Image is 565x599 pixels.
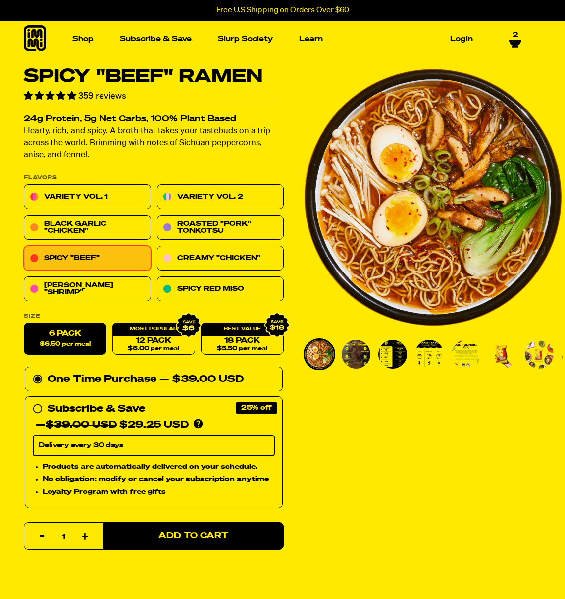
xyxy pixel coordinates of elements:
img: Spicy "Beef" Ramen [305,340,334,369]
a: Slurp Society [214,31,277,47]
li: Go to slide 4 [413,338,445,370]
a: Shop [68,31,98,47]
span: Add to Cart [158,532,228,541]
span: $6.00 per meal [128,346,179,352]
a: Login [446,31,477,47]
a: Creamy "Chicken" [157,246,284,271]
span: 2 [513,30,518,39]
span: $6.50 per meal [40,341,91,348]
img: Spicy "Beef" Ramen [378,340,407,369]
li: 1 of 8 [304,67,563,327]
a: Subscribe & Save [116,31,196,47]
a: Spicy Red Miso [157,277,284,302]
a: Learn [295,31,327,47]
p: Flavors [24,175,284,181]
h1: Spicy "Beef" Ramen [24,67,284,86]
a: Variety Vol. 1 [24,185,151,210]
a: 18 Pack$5.50 per meal [201,323,284,355]
p: Hearty, rich, and spicy. A broth that takes your tastebuds on a trip across the world. Brimming w... [24,126,284,162]
a: 12 Pack$6.00 per meal [112,323,195,355]
img: Spicy "Beef" Ramen [525,340,554,369]
a: Variety Vol. 2 [157,185,284,210]
p: Free U.S Shipping on Orders Over $60 [216,6,349,15]
img: Spicy "Beef" Ramen [415,340,444,369]
a: Black Garlic "Chicken" [24,216,151,240]
img: Spicy "Beef" Ramen [452,340,480,369]
li: Go to slide 7 [523,338,555,370]
a: [PERSON_NAME] "Shrimp" [24,277,151,302]
div: Subscribe & Save [48,401,145,417]
del: $39.00 USD [46,420,117,430]
label: Size [24,314,284,319]
li: Products are automatically delivered on your schedule. [43,461,275,472]
img: Spicy "Beef" Ramen [342,340,370,369]
a: Spicy "Beef" [24,246,151,271]
li: Go to slide 3 [377,338,409,370]
div: PDP main carousel [304,67,563,327]
img: Spicy "Beef" Ramen [488,340,517,369]
div: — $29.25 USD [36,417,189,433]
li: Go to slide 6 [487,338,518,370]
a: Roasted "Pork" Tonkotsu [157,216,284,240]
span: 359 reviews [78,92,126,101]
nav: Main navigation [68,21,477,57]
li: Go to slide 2 [340,338,372,370]
div: One Time Purchase [33,372,275,387]
li: Go to slide 1 [304,338,335,370]
span: $5.50 per meal [217,346,267,352]
a: 2 [509,30,521,47]
select: Subscribe & Save —$39.00 USD$29.25 USD Products are automatically delivered on your schedule. No ... [33,436,275,456]
li: No obligation: modify or cancel your subscription anytime [43,474,275,485]
button: Add to Cart [103,522,284,550]
div: — $39.00 USD [159,372,244,387]
li: Loyalty Program with free gifts [43,487,275,498]
h2: 24g Protein, 5g Net Carbs, 100% Plant Based [24,115,284,124]
li: Go to slide 5 [450,338,482,370]
label: 6 Pack [24,323,106,355]
div: PDP main carousel thumbnails [304,338,563,370]
img: Spicy "Beef" Ramen [304,67,563,327]
span: 4.82 stars [24,92,78,101]
input: quantity [30,523,97,550]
